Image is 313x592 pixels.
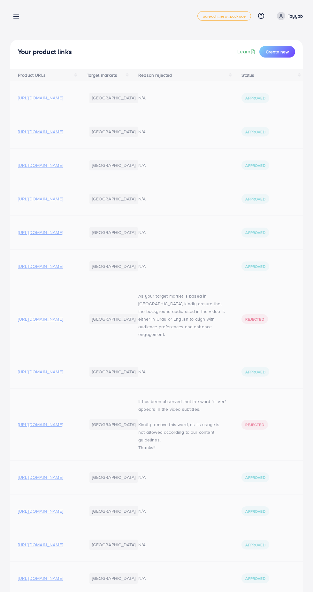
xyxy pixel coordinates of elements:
[288,12,303,20] p: Tayyab
[203,14,246,18] span: adreach_new_package
[18,48,72,56] h4: Your product links
[259,46,295,58] button: Create new
[266,49,289,55] span: Create new
[237,48,257,55] a: Learn
[197,11,251,21] a: adreach_new_package
[274,12,303,20] a: Tayyab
